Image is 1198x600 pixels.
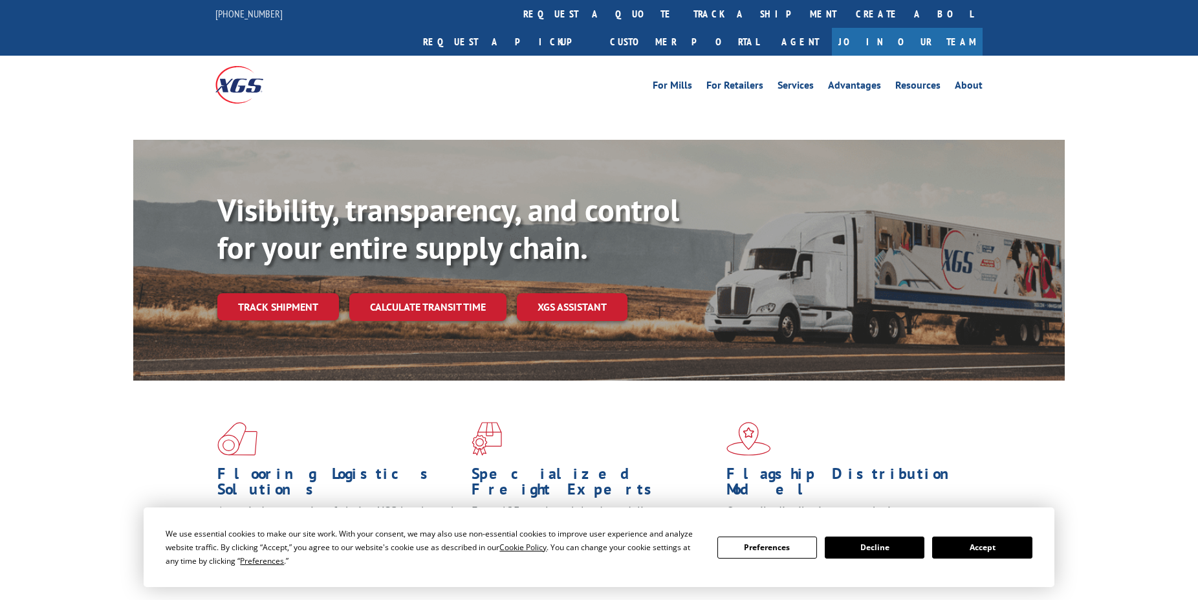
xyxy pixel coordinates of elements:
[825,537,924,559] button: Decline
[217,504,461,550] span: As an industry carrier of choice, XGS has brought innovation and dedication to flooring logistics...
[726,504,964,534] span: Our agile distribution network gives you nationwide inventory management on demand.
[472,504,716,561] p: From 123 overlength loads to delicate cargo, our experienced staff knows the best way to move you...
[895,80,941,94] a: Resources
[706,80,763,94] a: For Retailers
[240,555,284,566] span: Preferences
[144,507,1054,587] div: Cookie Consent Prompt
[726,422,771,456] img: xgs-icon-flagship-distribution-model-red
[828,80,881,94] a: Advantages
[717,537,817,559] button: Preferences
[166,527,701,568] div: We use essential cookies to make our site work. With your consent, we may also use non-essential ...
[217,422,257,456] img: xgs-icon-total-supply-chain-intelligence-red
[726,466,971,504] h1: Flagship Distribution Model
[349,293,506,321] a: Calculate transit time
[832,28,983,56] a: Join Our Team
[653,80,692,94] a: For Mills
[217,466,462,504] h1: Flooring Logistics Solutions
[472,466,716,504] h1: Specialized Freight Experts
[517,293,627,321] a: XGS ASSISTANT
[932,537,1032,559] button: Accept
[217,190,679,267] b: Visibility, transparency, and control for your entire supply chain.
[778,80,814,94] a: Services
[472,422,502,456] img: xgs-icon-focused-on-flooring-red
[499,542,547,553] span: Cookie Policy
[600,28,768,56] a: Customer Portal
[768,28,832,56] a: Agent
[955,80,983,94] a: About
[217,293,339,320] a: Track shipment
[413,28,600,56] a: Request a pickup
[215,7,283,20] a: [PHONE_NUMBER]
